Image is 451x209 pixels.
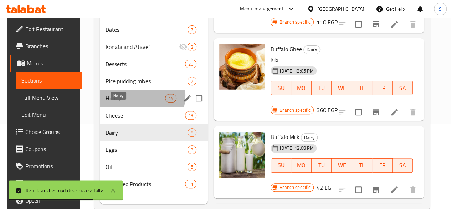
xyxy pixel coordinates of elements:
div: Packaged Products11 [100,175,208,193]
a: Edit menu item [390,185,399,194]
div: Item branches updated successfully [26,186,103,194]
button: WE [332,81,352,95]
span: Dairy [301,134,317,142]
div: [GEOGRAPHIC_DATA] [317,5,364,13]
button: Branch-specific-item [367,104,384,121]
span: MO [294,83,309,93]
a: Full Menu View [16,89,82,106]
span: Cheese [106,111,185,120]
span: MO [294,160,309,170]
nav: Menu sections [100,18,208,195]
span: Packaged Products [106,180,185,188]
div: items [185,111,196,120]
span: Full Menu View [21,93,76,102]
span: TU [314,83,329,93]
span: WE [334,83,349,93]
h6: 42 EGP [317,183,334,193]
div: Dairy [303,45,320,54]
h6: 110 EGP [317,17,338,27]
button: MO [291,158,312,173]
button: SU [271,158,291,173]
span: Konafa and Atayef [106,43,179,51]
span: 7 [188,26,196,33]
button: delete [404,181,421,198]
span: Select to update [351,105,366,120]
span: Menus [27,59,76,68]
svg: Inactive section [179,43,188,51]
button: SA [393,81,413,95]
div: Rice pudding mixes7 [100,73,208,90]
div: Dates7 [100,21,208,38]
div: Eggs3 [100,141,208,158]
button: TU [312,158,332,173]
button: WE [332,158,352,173]
div: items [188,43,196,51]
span: TH [355,83,369,93]
span: WE [334,160,349,170]
div: Cheese19 [100,107,208,124]
span: Oil [106,163,188,171]
span: 5 [188,164,196,170]
h6: 360 EGP [317,105,338,115]
span: Edit Menu [21,110,76,119]
span: Desserts [106,60,185,68]
span: FR [375,83,390,93]
a: Promotions [10,158,82,175]
div: Rice pudding mixes [106,77,188,85]
a: Edit Menu [16,106,82,123]
button: Branch-specific-item [367,181,384,198]
div: Menu-management [240,5,284,13]
button: delete [404,104,421,121]
span: Honey [106,94,165,103]
div: items [188,77,196,85]
span: Coupons [25,145,76,153]
span: Branches [25,42,76,50]
div: Konafa and Atayef2 [100,38,208,55]
span: SA [395,160,410,170]
button: TH [352,81,372,95]
div: items [185,60,196,68]
span: 2 [188,44,196,50]
img: Buffalo Milk [219,132,265,178]
div: items [188,163,196,171]
span: Buffalo Milk [271,131,299,142]
a: Upsell [10,192,82,209]
span: [DATE] 12:08 PM [277,145,317,151]
span: Select to update [351,182,366,197]
span: TH [355,160,369,170]
button: SA [393,158,413,173]
span: Branch specific [277,19,313,25]
span: 7 [188,78,196,85]
a: Coupons [10,140,82,158]
span: Branch specific [277,107,313,114]
button: Branch-specific-item [367,16,384,33]
span: SU [274,83,288,93]
span: [DATE] 12:05 PM [277,68,317,74]
span: Upsell [25,196,76,205]
span: Dairy [106,128,188,137]
button: TH [352,158,372,173]
span: TU [314,160,329,170]
div: items [188,145,196,154]
button: FR [372,81,393,95]
div: Honey14edit [100,90,208,107]
span: 11 [185,181,196,188]
span: 8 [188,129,196,136]
button: edit [182,93,193,104]
span: Buffalo Ghee [271,44,302,54]
span: FR [375,160,390,170]
span: 19 [185,112,196,119]
p: Kilo [271,56,413,65]
button: TU [312,81,332,95]
span: Eggs [106,145,188,154]
div: items [165,94,176,103]
a: Menu disclaimer [10,175,82,192]
button: delete [404,16,421,33]
span: S [439,5,442,13]
span: SU [274,160,288,170]
div: Desserts26 [100,55,208,73]
span: Promotions [25,162,76,170]
span: SA [395,83,410,93]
